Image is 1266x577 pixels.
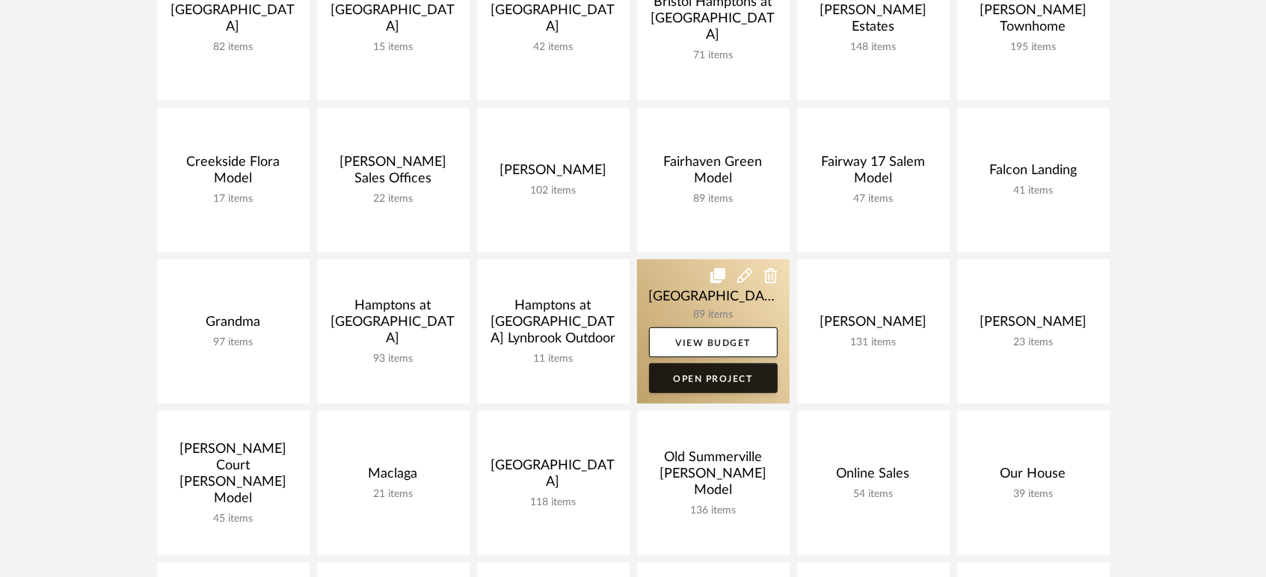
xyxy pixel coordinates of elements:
[489,457,618,496] div: [GEOGRAPHIC_DATA]
[649,505,778,517] div: 136 items
[169,41,298,54] div: 82 items
[649,363,778,393] a: Open Project
[809,466,938,488] div: Online Sales
[489,41,618,54] div: 42 items
[489,353,618,365] div: 11 items
[969,336,1098,349] div: 23 items
[649,449,778,505] div: Old Summerville [PERSON_NAME] Model
[489,496,618,509] div: 118 items
[969,41,1098,54] div: 195 items
[329,353,458,365] div: 93 items
[649,327,778,357] a: View Budget
[169,193,298,206] div: 17 items
[809,154,938,193] div: Fairway 17 Salem Model
[809,488,938,501] div: 54 items
[969,185,1098,197] div: 41 items
[329,2,458,41] div: [GEOGRAPHIC_DATA]
[169,314,298,336] div: Grandma
[649,49,778,62] div: 71 items
[169,441,298,513] div: [PERSON_NAME] Court [PERSON_NAME] Model
[809,193,938,206] div: 47 items
[809,41,938,54] div: 148 items
[169,336,298,349] div: 97 items
[969,466,1098,488] div: Our House
[169,513,298,525] div: 45 items
[329,488,458,501] div: 21 items
[169,154,298,193] div: Creekside Flora Model
[809,2,938,41] div: [PERSON_NAME] Estates
[649,154,778,193] div: Fairhaven Green Model
[969,2,1098,41] div: [PERSON_NAME] Townhome
[489,2,618,41] div: [GEOGRAPHIC_DATA]
[969,314,1098,336] div: [PERSON_NAME]
[969,488,1098,501] div: 39 items
[169,2,298,41] div: [GEOGRAPHIC_DATA]
[649,193,778,206] div: 89 items
[489,162,618,185] div: [PERSON_NAME]
[329,154,458,193] div: [PERSON_NAME] Sales Offices
[489,185,618,197] div: 102 items
[329,193,458,206] div: 22 items
[809,336,938,349] div: 131 items
[489,297,618,353] div: Hamptons at [GEOGRAPHIC_DATA] Lynbrook Outdoor
[329,466,458,488] div: Maclaga
[809,314,938,336] div: [PERSON_NAME]
[329,297,458,353] div: Hamptons at [GEOGRAPHIC_DATA]
[969,162,1098,185] div: Falcon Landing
[329,41,458,54] div: 15 items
